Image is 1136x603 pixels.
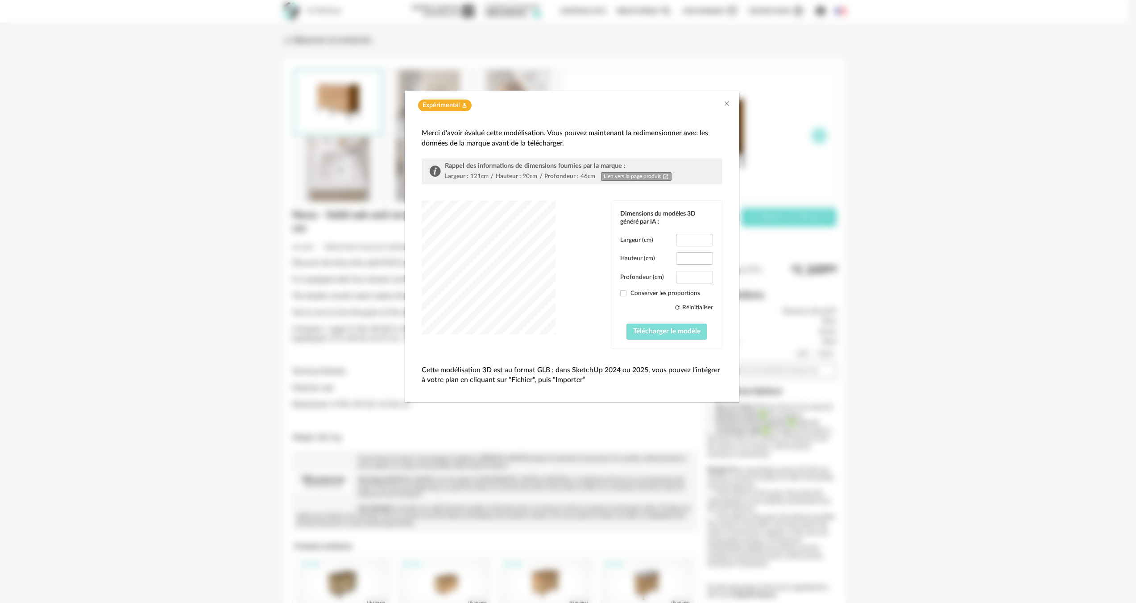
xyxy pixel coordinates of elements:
a: Lien vers la page produitOpen In New icon [601,172,672,181]
div: 90cm [522,172,537,180]
p: Cette modélisation 3D est au format GLB : dans SketchUp 2024 ou 2025, vous pouvez l’intégrer à vo... [422,365,722,385]
label: Hauteur (cm) [620,254,655,262]
span: Télécharger le modèle [633,328,701,335]
div: 121cm [470,172,489,180]
span: Open In New icon [663,173,669,180]
div: dialog [405,91,739,402]
div: Dimensions du modèles 3D généré par IA : [620,210,713,226]
span: Rappel des informations de dimensions fournies par la marque : [445,162,626,169]
label: Conserver les proportions [620,289,713,297]
label: Largeur (cm) [620,236,653,244]
span: Refresh icon [674,304,680,312]
button: Télécharger le modèle [626,324,707,340]
div: Largeur : [445,172,468,180]
div: 46cm [580,172,595,180]
div: Réinitialiser [682,304,713,312]
div: / [490,172,493,181]
span: Flask icon [462,101,467,110]
div: / [539,172,543,181]
div: Merci d'avoir évalué cette modélisation. Vous pouvez maintenant la redimensionner avec les donnée... [422,128,722,148]
label: Profondeur (cm) [620,273,664,281]
div: Hauteur : [496,172,521,180]
button: Close [723,100,730,109]
span: Expérimental [423,101,460,110]
div: Profondeur : [544,172,578,180]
